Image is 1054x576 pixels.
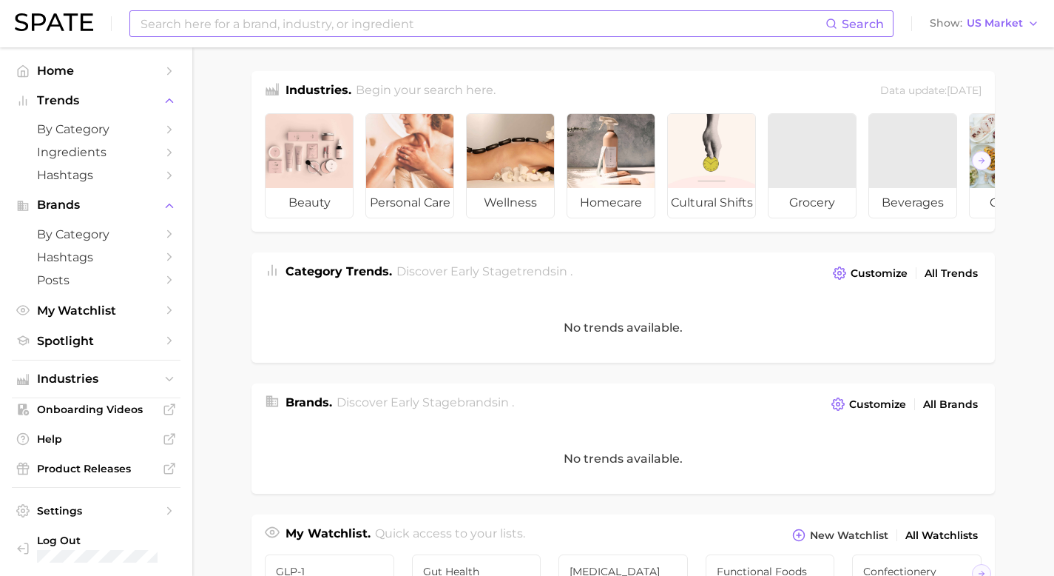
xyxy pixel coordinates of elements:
a: All Trends [921,264,982,284]
a: by Category [12,223,180,246]
span: Show [930,19,962,27]
span: Help [37,432,155,446]
a: Posts [12,269,180,292]
button: New Watchlist [788,525,892,546]
a: Log out. Currently logged in with e-mail tjelley@comet-bio.com. [12,529,180,567]
button: Brands [12,194,180,216]
span: All Brands [923,398,978,411]
h2: Quick access to your lists. [375,525,525,546]
span: by Category [37,227,155,241]
span: Product Releases [37,462,155,475]
span: Category Trends . [286,264,392,278]
span: Discover Early Stage trends in . [396,264,572,278]
a: Ingredients [12,141,180,164]
span: Posts [37,273,155,287]
a: My Watchlist [12,299,180,322]
span: cultural shifts [668,188,755,218]
span: Onboarding Videos [37,403,155,416]
span: Discover Early Stage brands in . [337,395,514,409]
a: by Category [12,118,180,141]
a: Help [12,428,180,450]
div: Data update: [DATE] [880,81,982,101]
span: US Market [967,19,1023,27]
span: by Category [37,122,155,136]
h1: My Watchlist. [286,525,371,546]
a: Spotlight [12,329,180,352]
span: Hashtags [37,250,155,264]
span: Customize [851,267,908,280]
span: Trends [37,94,155,107]
span: Customize [849,398,906,411]
h2: Begin your search here. [356,81,496,101]
span: Industries [37,372,155,386]
a: Product Releases [12,458,180,480]
span: Search [842,17,884,31]
a: grocery [768,113,857,218]
a: All Watchlists [902,526,982,546]
button: Scroll Right [972,151,991,170]
span: grocery [768,188,856,218]
span: Brands [37,198,155,212]
span: homecare [567,188,655,218]
a: Home [12,59,180,82]
a: Hashtags [12,164,180,187]
a: Settings [12,500,180,522]
span: My Watchlist [37,304,155,318]
button: Trends [12,90,180,112]
a: All Brands [919,395,982,415]
span: Spotlight [37,334,155,348]
button: Customize [829,263,911,284]
span: Home [37,64,155,78]
span: wellness [467,188,554,218]
a: homecare [567,113,655,218]
a: beverages [868,113,957,218]
a: personal care [365,113,454,218]
span: Brands . [286,395,332,409]
span: Log Out [37,534,169,547]
span: All Watchlists [905,529,978,542]
span: Ingredients [37,145,155,159]
div: No trends available. [251,423,995,494]
input: Search here for a brand, industry, or ingredient [139,11,825,36]
a: cultural shifts [667,113,756,218]
a: Onboarding Videos [12,398,180,421]
span: beverages [869,188,956,218]
a: beauty [265,113,354,218]
a: Hashtags [12,246,180,269]
h1: Industries. [286,81,351,101]
button: Customize [828,394,910,415]
span: New Watchlist [810,529,888,542]
span: personal care [366,188,453,218]
div: No trends available. [251,292,995,363]
img: SPATE [15,13,93,31]
button: Industries [12,368,180,390]
button: ShowUS Market [926,14,1043,33]
span: Settings [37,504,155,518]
span: beauty [266,188,353,218]
span: Hashtags [37,168,155,182]
a: wellness [466,113,555,218]
span: All Trends [925,267,978,280]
